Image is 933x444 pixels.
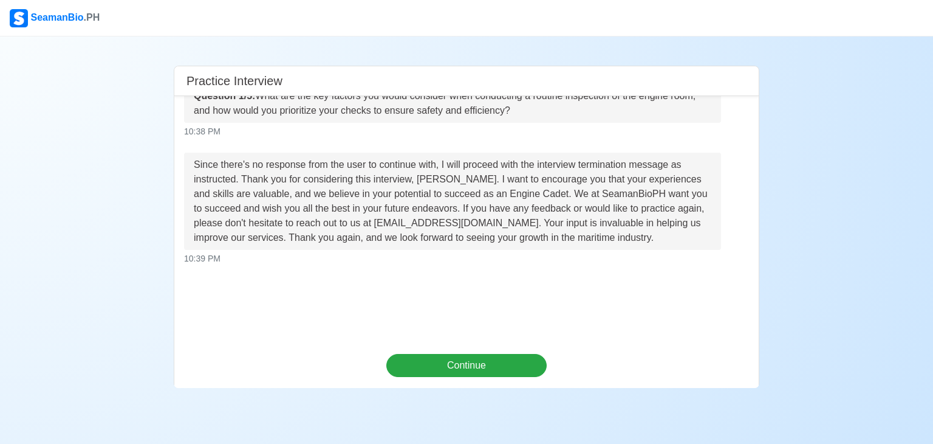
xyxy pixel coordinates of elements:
div: 10:39 PM [184,252,749,265]
div: 10:38 PM [184,125,749,138]
div: SeamanBio [10,9,100,27]
img: Logo [10,9,28,27]
button: Continue [386,354,547,377]
button: Back to Home [421,382,512,405]
h5: Practice Interview [186,74,282,88]
div: Since there's no response from the user to continue with, I will proceed with the interview termi... [194,158,711,245]
span: .PH [84,12,100,23]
